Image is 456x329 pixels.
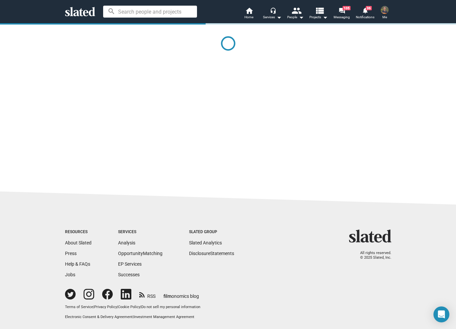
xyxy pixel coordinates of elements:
[291,6,301,15] mat-icon: people
[93,305,94,309] span: |
[362,7,368,13] mat-icon: notifications
[307,7,330,21] button: Projects
[377,5,393,22] button: Mitchell SturhannMe
[237,7,261,21] a: Home
[284,7,307,21] button: People
[65,305,93,309] a: Terms of Service
[118,272,140,277] a: Successes
[433,306,449,322] div: Open Intercom Messenger
[118,305,140,309] a: Cookie Policy
[140,305,141,309] span: |
[330,7,354,21] a: 105Messaging
[270,7,276,13] mat-icon: headset_mic
[381,6,389,14] img: Mitchell Sturhann
[65,240,92,245] a: About Slated
[133,315,134,319] span: |
[189,251,234,256] a: DisclosureStatements
[314,6,324,15] mat-icon: view_list
[353,251,391,260] p: All rights reserved. © 2025 Slated, Inc.
[65,251,77,256] a: Press
[309,13,328,21] span: Projects
[321,13,329,21] mat-icon: arrow_drop_down
[118,230,163,235] div: Services
[139,289,156,299] a: RSS
[339,7,345,14] mat-icon: forum
[275,13,283,21] mat-icon: arrow_drop_down
[65,261,90,267] a: Help & FAQs
[343,6,351,10] span: 105
[297,13,305,21] mat-icon: arrow_drop_down
[334,13,350,21] span: Messaging
[356,13,374,21] span: Notifications
[263,13,282,21] div: Services
[134,315,194,319] a: Investment Management Agreement
[94,305,117,309] a: Privacy Policy
[118,251,163,256] a: OpportunityMatching
[382,13,387,21] span: Me
[354,7,377,21] a: 36Notifications
[118,240,135,245] a: Analysis
[65,315,133,319] a: Electronic Consent & Delivery Agreement
[117,305,118,309] span: |
[141,305,200,310] button: Do not sell my personal information
[189,230,234,235] div: Slated Group
[103,6,197,18] input: Search people and projects
[261,7,284,21] button: Services
[65,230,92,235] div: Resources
[244,13,253,21] span: Home
[189,240,222,245] a: Slated Analytics
[163,294,171,299] span: film
[163,288,199,299] a: filmonomics blog
[65,272,75,277] a: Jobs
[366,6,372,10] span: 36
[287,13,304,21] div: People
[245,7,253,15] mat-icon: home
[118,261,142,267] a: EP Services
